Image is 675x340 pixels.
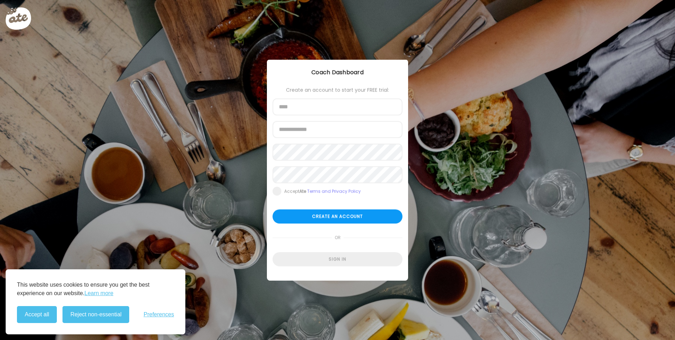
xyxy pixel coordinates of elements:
div: Create an account to start your FREE trial: [273,87,402,93]
a: Terms and Privacy Policy [307,188,361,194]
span: or [332,231,344,245]
button: Accept all cookies [17,306,57,323]
span: Preferences [144,311,174,318]
p: This website uses cookies to ensure you get the best experience on our website. [17,281,174,298]
button: Reject non-essential [62,306,129,323]
div: Create an account [273,210,402,224]
div: Sign in [273,252,402,266]
a: Learn more [84,289,113,298]
button: Toggle preferences [144,311,174,318]
div: Accept [284,189,361,194]
div: Coach Dashboard [267,68,408,77]
b: Ate [299,188,306,194]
